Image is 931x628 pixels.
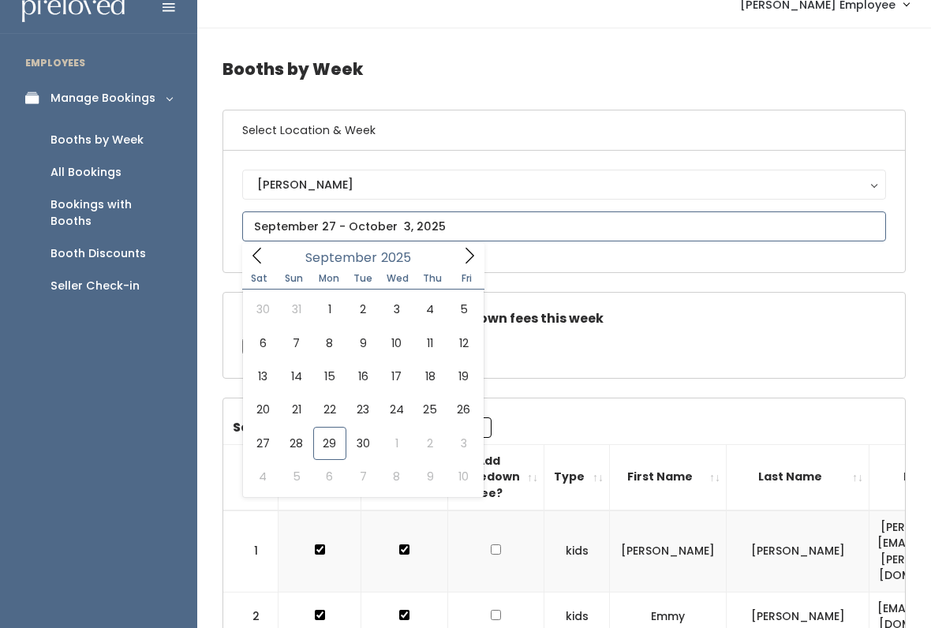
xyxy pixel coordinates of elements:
[377,248,424,267] input: Year
[312,274,346,283] span: Mon
[246,293,279,326] span: August 30, 2025
[413,327,447,360] span: September 11, 2025
[222,47,906,91] h4: Booths by Week
[346,360,380,393] span: September 16, 2025
[447,293,480,326] span: September 5, 2025
[346,460,380,493] span: October 7, 2025
[50,245,146,262] div: Booth Discounts
[448,444,544,510] th: Add Takedown Fee?: activate to sort column ascending
[413,460,447,493] span: October 9, 2025
[313,393,346,426] span: September 22, 2025
[727,444,869,510] th: Last Name: activate to sort column ascending
[413,293,447,326] span: September 4, 2025
[313,327,346,360] span: September 8, 2025
[544,510,610,592] td: kids
[380,427,413,460] span: October 1, 2025
[279,360,312,393] span: September 14, 2025
[450,274,484,283] span: Fri
[246,327,279,360] span: September 6, 2025
[313,427,346,460] span: September 29, 2025
[242,274,277,283] span: Sat
[313,293,346,326] span: September 1, 2025
[413,360,447,393] span: September 18, 2025
[447,327,480,360] span: September 12, 2025
[279,327,312,360] span: September 7, 2025
[50,164,122,181] div: All Bookings
[223,510,279,592] td: 1
[313,460,346,493] span: October 6, 2025
[257,176,871,193] div: [PERSON_NAME]
[413,393,447,426] span: September 25, 2025
[380,274,415,283] span: Wed
[380,360,413,393] span: September 17, 2025
[279,393,312,426] span: September 21, 2025
[413,427,447,460] span: October 2, 2025
[346,274,380,283] span: Tue
[380,393,413,426] span: September 24, 2025
[346,393,380,426] span: September 23, 2025
[279,293,312,326] span: August 31, 2025
[50,196,172,230] div: Bookings with Booths
[346,327,380,360] span: September 9, 2025
[610,510,727,592] td: [PERSON_NAME]
[279,460,312,493] span: October 5, 2025
[447,360,480,393] span: September 19, 2025
[223,444,279,510] th: #: activate to sort column descending
[242,211,886,241] input: September 27 - October 3, 2025
[50,132,144,148] div: Booths by Week
[246,360,279,393] span: September 13, 2025
[246,393,279,426] span: September 20, 2025
[242,312,886,326] h5: Check this box if there are no takedown fees this week
[313,360,346,393] span: September 15, 2025
[346,427,380,460] span: September 30, 2025
[50,90,155,107] div: Manage Bookings
[50,278,140,294] div: Seller Check-in
[242,170,886,200] button: [PERSON_NAME]
[380,327,413,360] span: September 10, 2025
[279,427,312,460] span: September 28, 2025
[346,293,380,326] span: September 2, 2025
[305,252,377,264] span: September
[246,460,279,493] span: October 4, 2025
[223,110,905,151] h6: Select Location & Week
[233,417,492,438] label: Search:
[544,444,610,510] th: Type: activate to sort column ascending
[380,460,413,493] span: October 8, 2025
[447,460,480,493] span: October 10, 2025
[415,274,450,283] span: Thu
[277,274,312,283] span: Sun
[380,293,413,326] span: September 3, 2025
[447,393,480,426] span: September 26, 2025
[447,427,480,460] span: October 3, 2025
[610,444,727,510] th: First Name: activate to sort column ascending
[727,510,869,592] td: [PERSON_NAME]
[246,427,279,460] span: September 27, 2025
